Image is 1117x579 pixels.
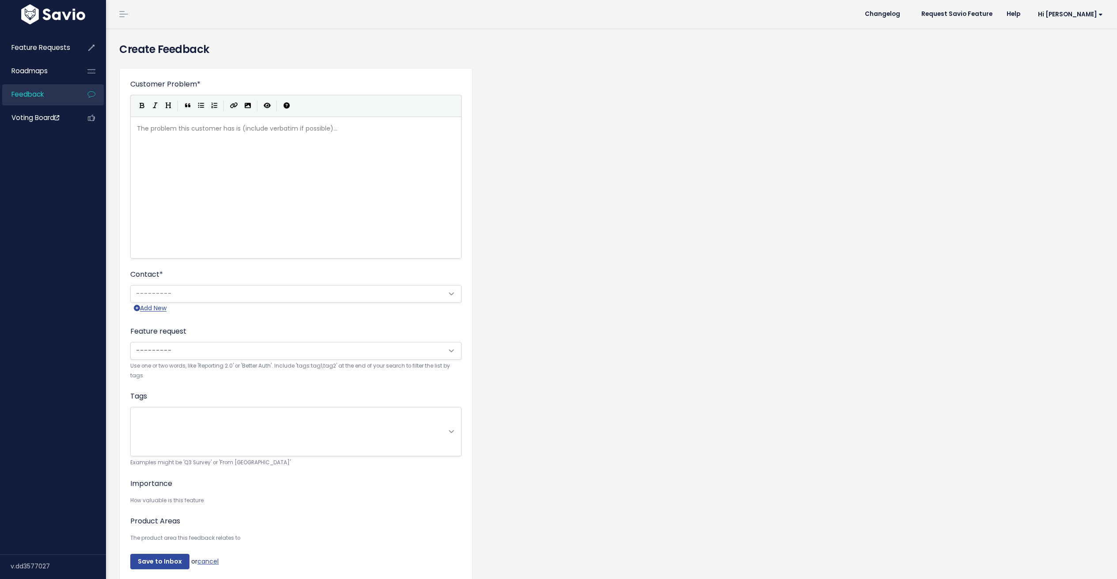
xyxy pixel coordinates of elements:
[11,43,70,52] span: Feature Requests
[181,99,194,113] button: Quote
[130,478,172,489] label: Importance
[257,100,258,111] i: |
[227,99,241,113] button: Create Link
[130,361,462,380] small: Use one or two words, like 'Reporting 2.0' or 'Better Auth'. Include 'tags:tag1,tag2' at the end ...
[276,100,277,111] i: |
[119,41,1104,57] h4: Create Feedback
[11,113,59,122] span: Voting Board
[261,99,274,113] button: Toggle Preview
[19,4,87,24] img: logo-white.9d6f32f41409.svg
[223,100,224,111] i: |
[2,38,73,58] a: Feature Requests
[208,99,221,113] button: Numbered List
[280,99,293,113] button: Markdown Guide
[178,100,178,111] i: |
[130,554,189,570] input: Save to Inbox
[865,11,900,17] span: Changelog
[11,66,48,75] span: Roadmaps
[135,99,148,113] button: Bold
[2,84,73,105] a: Feedback
[130,534,462,543] small: The product area this feedback relates to
[130,496,462,505] small: How valuable is this feature
[162,99,175,113] button: Heading
[130,391,147,402] label: Tags
[914,8,1000,21] a: Request Savio Feature
[130,516,180,526] label: Product Areas
[194,99,208,113] button: Generic List
[130,269,163,280] label: Contact
[1038,11,1103,18] span: Hi [PERSON_NAME]
[197,556,219,565] a: cancel
[1027,8,1110,21] a: Hi [PERSON_NAME]
[134,303,167,314] a: Add New
[130,326,186,337] label: Feature request
[11,90,44,99] span: Feedback
[148,99,162,113] button: Italic
[130,79,462,569] form: or
[130,458,462,467] small: Examples might be 'Q3 Survey' or 'From [GEOGRAPHIC_DATA]'
[2,61,73,81] a: Roadmaps
[11,555,106,578] div: v.dd3577027
[130,79,201,90] label: Customer Problem
[241,99,254,113] button: Import an image
[2,108,73,128] a: Voting Board
[1000,8,1027,21] a: Help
